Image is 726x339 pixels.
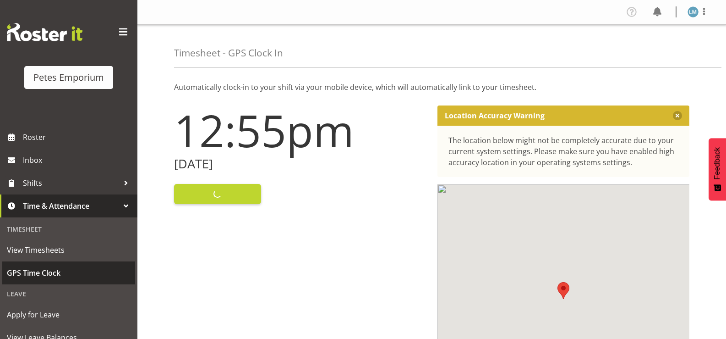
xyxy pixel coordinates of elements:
[713,147,721,179] span: Feedback
[23,153,133,167] span: Inbox
[2,284,135,303] div: Leave
[7,266,131,280] span: GPS Time Clock
[7,243,131,257] span: View Timesheets
[2,261,135,284] a: GPS Time Clock
[709,138,726,200] button: Feedback - Show survey
[23,199,119,213] span: Time & Attendance
[23,130,133,144] span: Roster
[2,220,135,239] div: Timesheet
[448,135,679,168] div: The location below might not be completely accurate due to your current system settings. Please m...
[174,48,283,58] h4: Timesheet - GPS Clock In
[174,82,689,93] p: Automatically clock-in to your shift via your mobile device, which will automatically link to you...
[33,71,104,84] div: Petes Emporium
[23,176,119,190] span: Shifts
[445,111,545,120] p: Location Accuracy Warning
[174,106,426,155] h1: 12:55pm
[688,6,699,17] img: lianne-morete5410.jpg
[2,303,135,326] a: Apply for Leave
[673,111,682,120] button: Close message
[7,308,131,322] span: Apply for Leave
[2,239,135,261] a: View Timesheets
[174,157,426,171] h2: [DATE]
[7,23,82,41] img: Rosterit website logo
